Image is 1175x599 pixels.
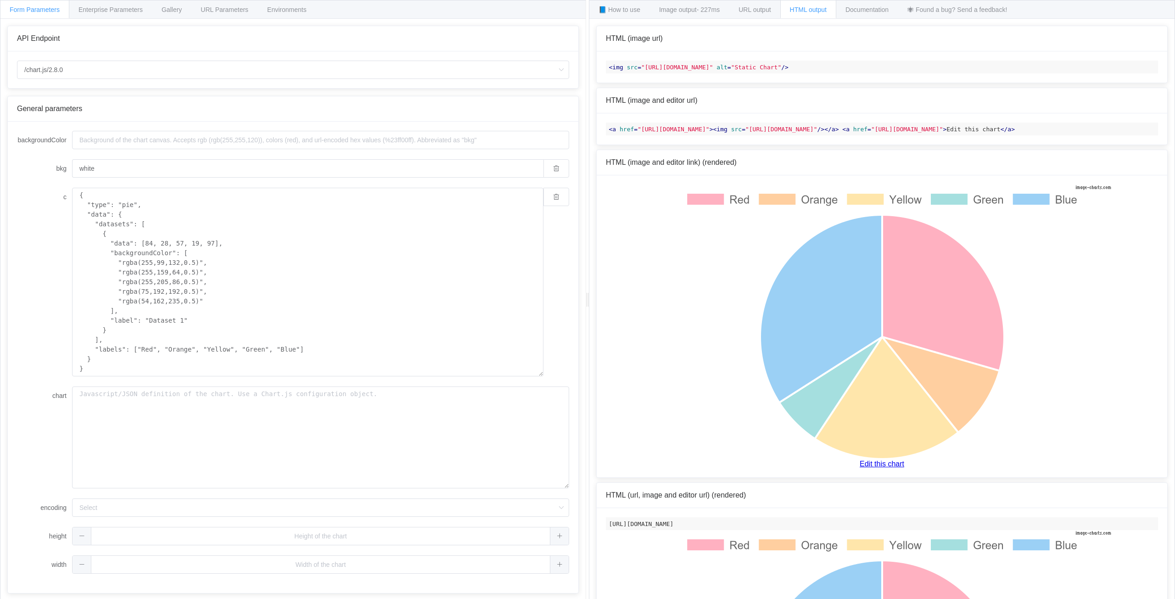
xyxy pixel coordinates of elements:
span: < = /> [713,126,825,133]
span: API Endpoint [17,34,60,42]
input: Height of the chart [72,527,569,545]
label: bkg [17,159,72,178]
span: HTML (url, image and editor url) (rendered) [606,491,746,499]
input: Select [72,498,569,517]
span: 🕷 Found a bug? Send a feedback! [907,6,1007,13]
span: Enterprise Parameters [78,6,143,13]
label: height [17,527,72,545]
span: Form Parameters [10,6,60,13]
code: Edit this chart [606,123,1158,135]
span: src [627,64,638,71]
span: "Static Chart" [731,64,782,71]
span: "[URL][DOMAIN_NAME]" [745,126,817,133]
img: 2.8.0 [653,185,1112,460]
span: alt [716,64,727,71]
input: Background of the chart canvas. Accepts rgb (rgb(255,255,120)), colors (red), and url-encoded hex... [72,131,569,149]
span: General parameters [17,105,82,112]
span: Documentation [845,6,889,13]
span: a [1007,126,1011,133]
span: < = > [842,126,946,133]
span: HTML (image and editor url) [606,96,697,104]
span: HTML (image and editor link) (rendered) [606,158,737,166]
span: a [832,126,835,133]
input: Width of the chart [72,555,569,574]
span: 📘 How to use [599,6,640,13]
code: [URL][DOMAIN_NAME] [606,517,1158,530]
a: Edit this chart [606,460,1158,468]
span: src [731,126,742,133]
label: encoding [17,498,72,517]
span: Image output [659,6,720,13]
span: < = = /> [609,64,789,71]
span: "[URL][DOMAIN_NAME]" [641,64,713,71]
span: href [620,126,634,133]
span: Gallery [162,6,182,13]
span: < = > [609,126,713,133]
span: img [716,126,727,133]
span: HTML output [790,6,827,13]
label: width [17,555,72,574]
span: a [846,126,850,133]
span: URL Parameters [201,6,248,13]
span: - 227ms [697,6,720,13]
span: a [612,126,616,133]
span: HTML (image url) [606,34,663,42]
label: c [17,188,72,206]
span: "[URL][DOMAIN_NAME]" [638,126,710,133]
span: URL output [739,6,771,13]
label: chart [17,386,72,405]
span: </ > [824,126,839,133]
span: </ > [1001,126,1015,133]
span: img [612,64,623,71]
span: "[URL][DOMAIN_NAME]" [871,126,943,133]
label: backgroundColor [17,131,72,149]
span: Environments [267,6,307,13]
input: Select [17,61,569,79]
input: Background of the chart canvas. Accepts rgb (rgb(255,255,120)), colors (red), and url-encoded hex... [72,159,543,178]
span: href [853,126,867,133]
